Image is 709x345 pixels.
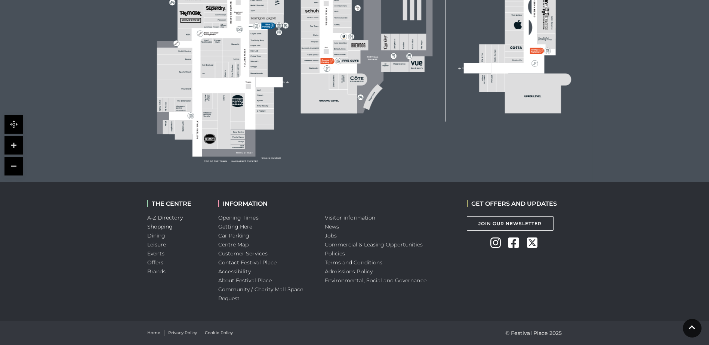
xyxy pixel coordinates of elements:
[218,232,250,239] a: Car Parking
[218,214,259,221] a: Opening Times
[147,223,173,230] a: Shopping
[218,268,251,275] a: Accessibility
[147,259,164,266] a: Offers
[168,330,197,336] a: Privacy Policy
[205,330,233,336] a: Cookie Policy
[325,268,373,275] a: Admissions Policy
[325,259,383,266] a: Terms and Conditions
[218,223,253,230] a: Getting Here
[325,214,376,221] a: Visitor information
[505,329,562,338] p: © Festival Place 2025
[467,216,554,231] a: Join Our Newsletter
[147,200,207,207] h2: THE CENTRE
[218,277,272,284] a: About Festival Place
[467,200,557,207] h2: GET OFFERS AND UPDATES
[147,330,160,336] a: Home
[147,250,165,257] a: Events
[147,214,183,221] a: A-Z Directory
[325,223,339,230] a: News
[325,277,426,284] a: Environmental, Social and Governance
[325,232,337,239] a: Jobs
[218,250,268,257] a: Customer Services
[325,241,423,248] a: Commercial & Leasing Opportunities
[218,259,277,266] a: Contact Festival Place
[147,232,166,239] a: Dining
[218,200,314,207] h2: INFORMATION
[325,250,345,257] a: Policies
[147,241,166,248] a: Leisure
[147,268,166,275] a: Brands
[218,241,249,248] a: Centre Map
[218,286,303,302] a: Community / Charity Mall Space Request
